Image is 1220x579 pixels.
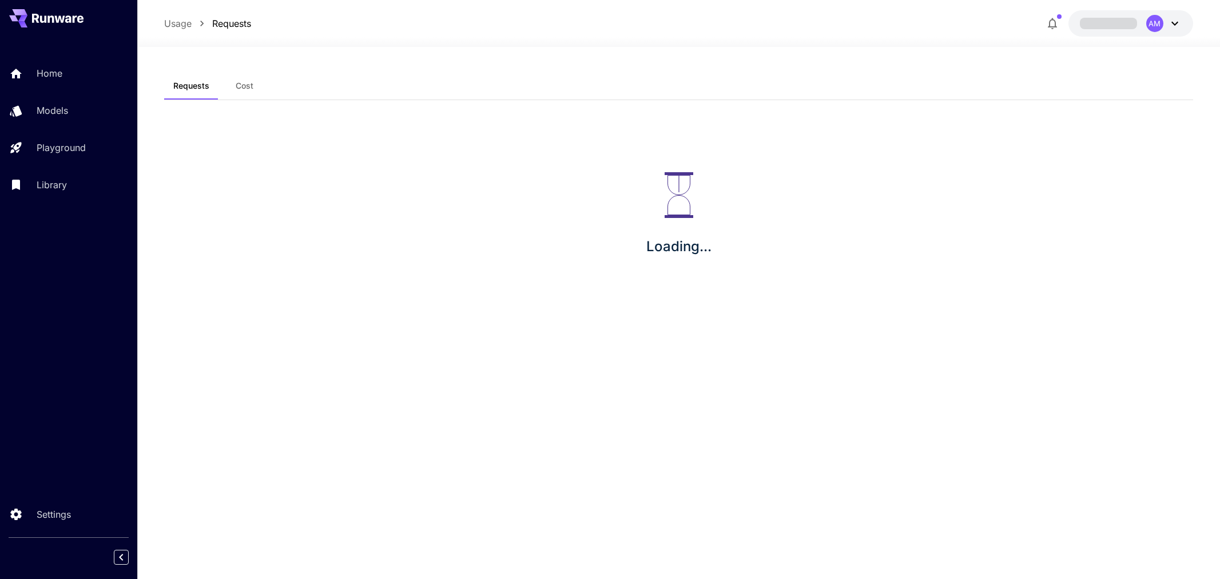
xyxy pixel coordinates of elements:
div: Collapse sidebar [122,547,137,568]
a: Usage [164,17,192,30]
p: Settings [37,507,71,521]
p: Models [37,104,68,117]
p: Home [37,66,62,80]
div: AM [1146,15,1163,32]
nav: breadcrumb [164,17,251,30]
span: Requests [173,81,209,91]
p: Loading... [646,236,712,257]
button: AM [1068,10,1193,37]
p: Playground [37,141,86,154]
p: Library [37,178,67,192]
a: Requests [212,17,251,30]
button: Collapse sidebar [114,550,129,565]
span: Cost [236,81,253,91]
